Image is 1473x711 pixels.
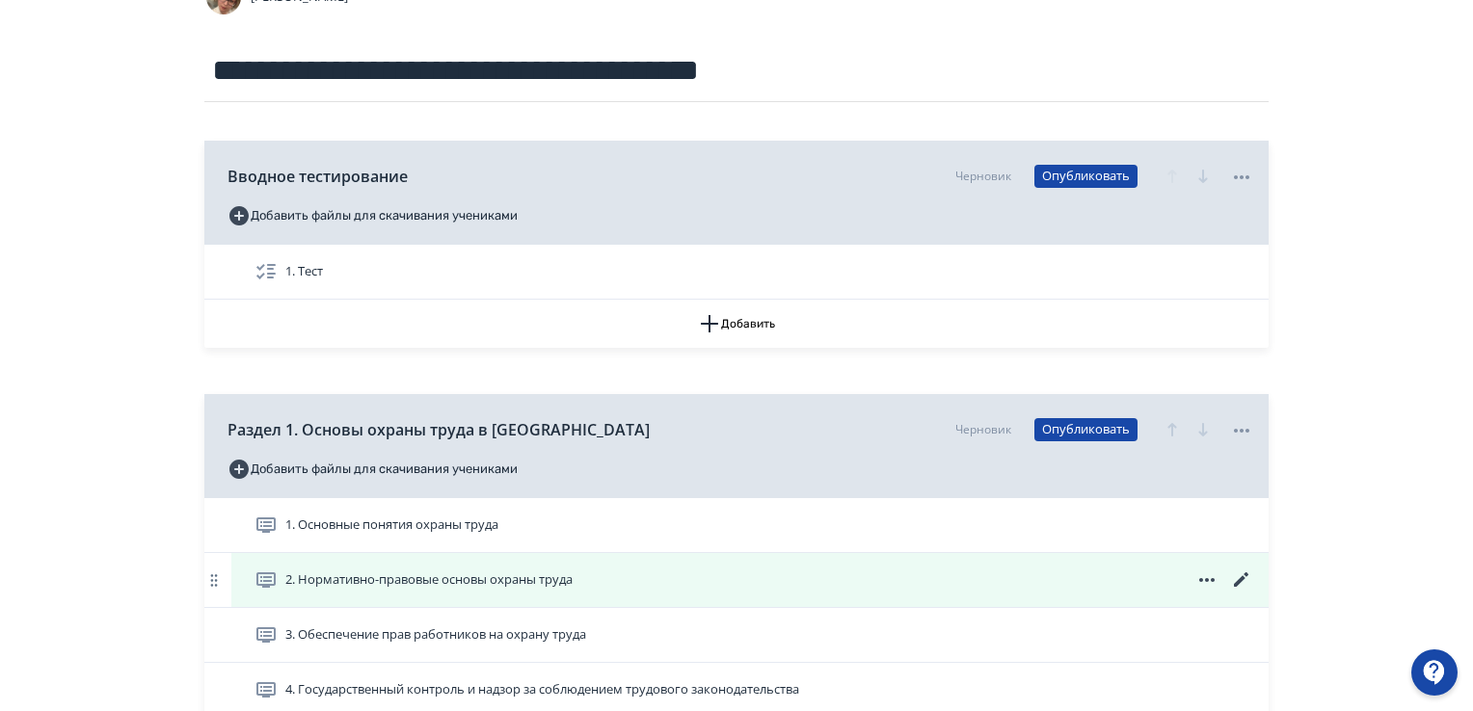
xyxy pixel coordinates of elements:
[204,300,1269,348] button: Добавить
[228,454,518,485] button: Добавить файлы для скачивания учениками
[204,245,1269,300] div: 1. Тест
[955,421,1011,438] div: Черновик
[285,625,586,645] span: 3. Обеспечение прав работников на охрану труда
[285,515,498,535] span: 1. Основные понятия охраны труда
[228,418,650,441] span: Раздел 1. Основы охраны труда в [GEOGRAPHIC_DATA]
[285,570,573,590] span: 2. Нормативно-правовые основы охраны труда
[1034,418,1138,441] button: Опубликовать
[228,200,518,231] button: Добавить файлы для скачивания учениками
[204,608,1269,663] div: 3. Обеспечение прав работников на охрану труда
[1034,165,1138,188] button: Опубликовать
[955,168,1011,185] div: Черновик
[204,498,1269,553] div: 1. Основные понятия охраны труда
[285,262,323,281] span: 1. Тест
[204,553,1269,608] div: 2. Нормативно-правовые основы охраны труда
[228,165,408,188] span: Вводное тестирование
[285,680,799,699] span: 4. Государственный контроль и надзор за соблюдением трудового законодательства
